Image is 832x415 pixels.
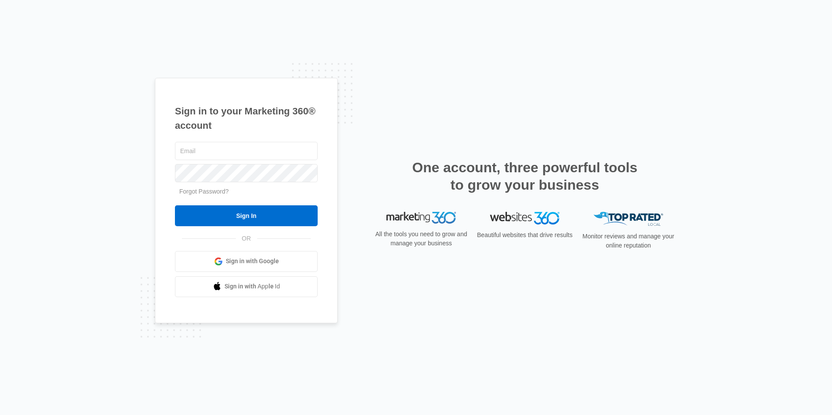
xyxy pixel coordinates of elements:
[225,282,280,291] span: Sign in with Apple Id
[226,257,279,266] span: Sign in with Google
[175,251,318,272] a: Sign in with Google
[175,104,318,133] h1: Sign in to your Marketing 360® account
[179,188,229,195] a: Forgot Password?
[372,230,470,248] p: All the tools you need to grow and manage your business
[175,276,318,297] a: Sign in with Apple Id
[175,205,318,226] input: Sign In
[580,232,677,250] p: Monitor reviews and manage your online reputation
[236,234,257,243] span: OR
[409,159,640,194] h2: One account, three powerful tools to grow your business
[594,212,663,226] img: Top Rated Local
[386,212,456,224] img: Marketing 360
[476,231,574,240] p: Beautiful websites that drive results
[490,212,560,224] img: Websites 360
[175,142,318,160] input: Email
